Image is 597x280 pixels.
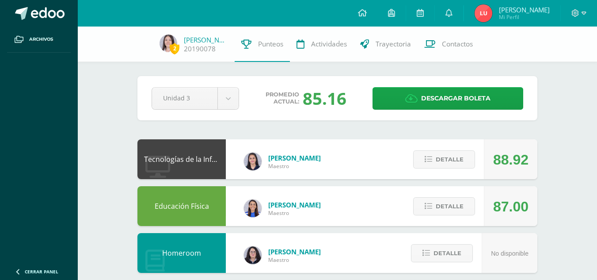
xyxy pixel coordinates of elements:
[29,36,53,43] span: Archivos
[244,199,262,217] img: 0eea5a6ff783132be5fd5ba128356f6f.png
[376,39,411,49] span: Trayectoria
[152,88,239,109] a: Unidad 3
[170,43,179,54] span: 2
[354,27,418,62] a: Trayectoria
[413,197,475,215] button: Detalle
[475,4,492,22] img: 5d9fbff668698edc133964871eda3480.png
[268,153,321,162] span: [PERSON_NAME]
[268,256,321,264] span: Maestro
[160,35,177,52] img: 866da640687ea7698593ade2779ebeb1.png
[421,88,491,109] span: Descargar boleta
[266,91,299,105] span: Promedio actual:
[268,162,321,170] span: Maestro
[442,39,473,49] span: Contactos
[499,13,550,21] span: Mi Perfil
[268,247,321,256] span: [PERSON_NAME]
[303,87,346,110] div: 85.16
[258,39,283,49] span: Punteos
[163,88,206,108] span: Unidad 3
[493,187,529,226] div: 87.00
[373,87,523,110] a: Descargar boleta
[268,209,321,217] span: Maestro
[184,44,216,54] a: 20190078
[7,27,71,53] a: Archivos
[433,245,461,261] span: Detalle
[491,250,529,257] span: No disponible
[436,151,464,168] span: Detalle
[235,27,290,62] a: Punteos
[137,186,226,226] div: Educación Física
[493,140,529,180] div: 88.92
[184,35,228,44] a: [PERSON_NAME]
[411,244,473,262] button: Detalle
[436,198,464,215] span: Detalle
[244,246,262,264] img: f270ddb0ea09d79bf84e45c6680ec463.png
[413,150,475,169] button: Detalle
[311,39,347,49] span: Actividades
[25,268,58,275] span: Cerrar panel
[290,27,354,62] a: Actividades
[418,27,479,62] a: Contactos
[137,139,226,179] div: Tecnologías de la Información y Comunicación: Computación
[499,5,550,14] span: [PERSON_NAME]
[137,233,226,273] div: Homeroom
[268,200,321,209] span: [PERSON_NAME]
[244,153,262,170] img: dbcf09110664cdb6f63fe058abfafc14.png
